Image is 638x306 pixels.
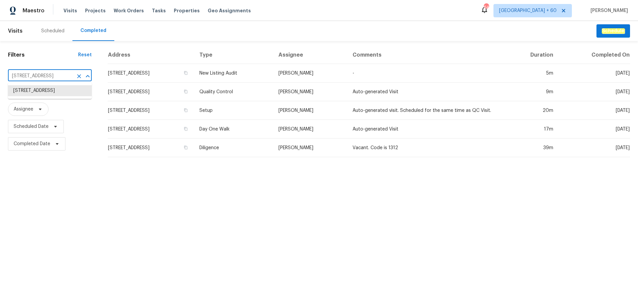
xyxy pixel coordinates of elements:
span: Assignee [14,106,33,113]
td: Auto-generated Visit [347,83,504,101]
span: [GEOGRAPHIC_DATA] + 60 [499,7,557,14]
td: [DATE] [559,101,630,120]
td: [PERSON_NAME] [273,83,347,101]
td: [STREET_ADDRESS] [108,120,194,139]
span: Properties [174,7,200,14]
td: [DATE] [559,83,630,101]
button: Copy Address [183,126,189,132]
h1: Filters [8,52,78,58]
button: Copy Address [183,107,189,113]
li: [STREET_ADDRESS] [8,85,92,96]
td: Auto-generated Visit [347,120,504,139]
th: Completed On [559,46,630,64]
td: [DATE] [559,64,630,83]
div: 644 [484,4,488,11]
th: Assignee [273,46,347,64]
td: [DATE] [559,139,630,157]
span: [PERSON_NAME] [588,7,628,14]
th: Duration [504,46,559,64]
td: [PERSON_NAME] [273,120,347,139]
td: 5m [504,64,559,83]
span: Geo Assignments [208,7,251,14]
td: Vacant. Code is 1312 [347,139,504,157]
button: Close [83,72,92,81]
span: Visits [63,7,77,14]
td: [STREET_ADDRESS] [108,83,194,101]
span: Scheduled Date [14,123,49,130]
td: Setup [194,101,273,120]
td: [STREET_ADDRESS] [108,101,194,120]
td: - [347,64,504,83]
div: Completed [80,27,106,34]
td: [PERSON_NAME] [273,101,347,120]
input: Search for an address... [8,71,73,81]
em: Schedule [602,28,625,34]
td: 9m [504,83,559,101]
span: Projects [85,7,106,14]
td: Auto-generated visit. Scheduled for the same time as QC Visit. [347,101,504,120]
td: 39m [504,139,559,157]
td: New Listing Audit [194,64,273,83]
button: Copy Address [183,70,189,76]
button: Copy Address [183,145,189,151]
button: Copy Address [183,89,189,95]
span: Completed Date [14,141,50,147]
button: Schedule [596,24,630,38]
span: Tasks [152,8,166,13]
td: Day One Walk [194,120,273,139]
div: Reset [78,52,92,58]
td: 17m [504,120,559,139]
td: Quality Control [194,83,273,101]
td: 20m [504,101,559,120]
button: Clear [74,72,84,81]
span: Work Orders [114,7,144,14]
td: Diligence [194,139,273,157]
span: Maestro [23,7,45,14]
span: Visits [8,24,23,38]
th: Comments [347,46,504,64]
div: Scheduled [41,28,64,34]
td: [DATE] [559,120,630,139]
td: [STREET_ADDRESS] [108,139,194,157]
td: [PERSON_NAME] [273,139,347,157]
td: [PERSON_NAME] [273,64,347,83]
td: [STREET_ADDRESS] [108,64,194,83]
th: Address [108,46,194,64]
th: Type [194,46,273,64]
